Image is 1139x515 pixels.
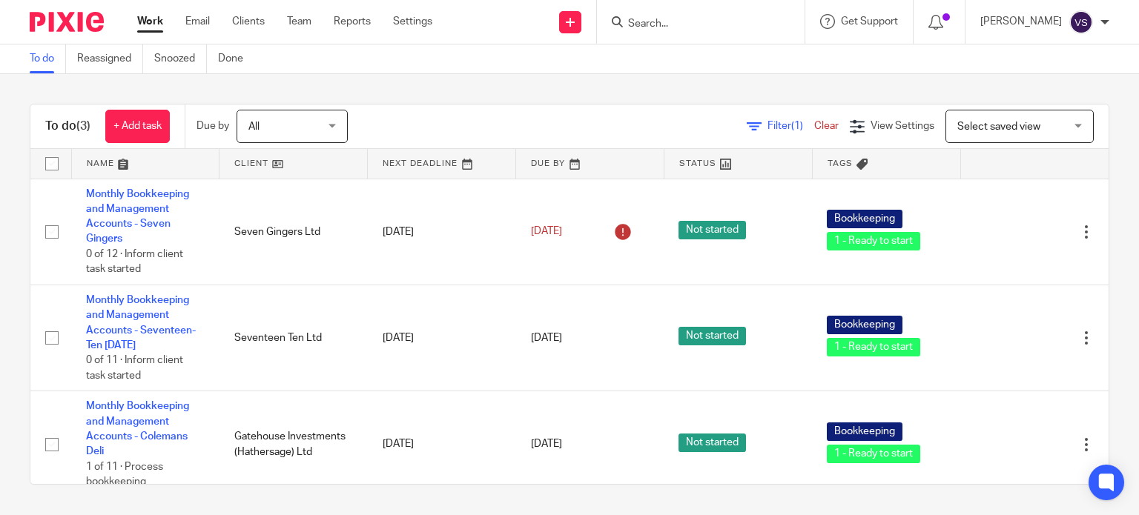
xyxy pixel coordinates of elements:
span: Tags [828,159,853,167]
span: View Settings [871,121,934,131]
img: Pixie [30,12,104,32]
a: To do [30,44,66,73]
span: Get Support [841,16,898,27]
img: svg%3E [1069,10,1093,34]
a: Settings [393,14,432,29]
input: Search [627,18,760,31]
h1: To do [45,119,90,134]
a: Monthly Bookkeeping and Management Accounts - Colemans Deli [86,401,189,456]
a: Clear [814,121,839,131]
span: Filter [767,121,814,131]
a: Work [137,14,163,29]
a: Reports [334,14,371,29]
a: Monthly Bookkeeping and Management Accounts - Seven Gingers [86,189,189,245]
span: Bookkeeping [827,422,902,441]
span: (1) [791,121,803,131]
span: 1 of 11 · Process bookkeeping [86,462,163,488]
span: [DATE] [531,439,562,449]
span: All [248,122,260,132]
span: 1 - Ready to start [827,232,920,250]
span: Not started [679,327,746,345]
p: Due by [197,119,229,133]
a: Team [287,14,311,29]
td: Gatehouse Investments (Hathersage) Ltd [219,391,368,497]
td: Seventeen Ten Ltd [219,285,368,391]
span: 1 - Ready to start [827,445,920,463]
td: [DATE] [368,179,516,285]
p: [PERSON_NAME] [980,14,1062,29]
a: Monthly Bookkeeping and Management Accounts - Seventeen-Ten [DATE] [86,295,196,350]
span: [DATE] [531,227,562,237]
span: 0 of 11 · Inform client task started [86,355,183,381]
span: 1 - Ready to start [827,338,920,356]
a: Snoozed [154,44,207,73]
a: Email [185,14,210,29]
span: 0 of 12 · Inform client task started [86,249,183,275]
td: Seven Gingers Ltd [219,179,368,285]
span: (3) [76,120,90,132]
span: Not started [679,221,746,239]
span: Bookkeeping [827,210,902,228]
a: + Add task [105,110,170,143]
td: [DATE] [368,391,516,497]
td: [DATE] [368,285,516,391]
span: Not started [679,433,746,452]
a: Done [218,44,254,73]
a: Clients [232,14,265,29]
a: Reassigned [77,44,143,73]
span: Select saved view [957,122,1040,132]
span: Bookkeeping [827,316,902,334]
span: [DATE] [531,333,562,343]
